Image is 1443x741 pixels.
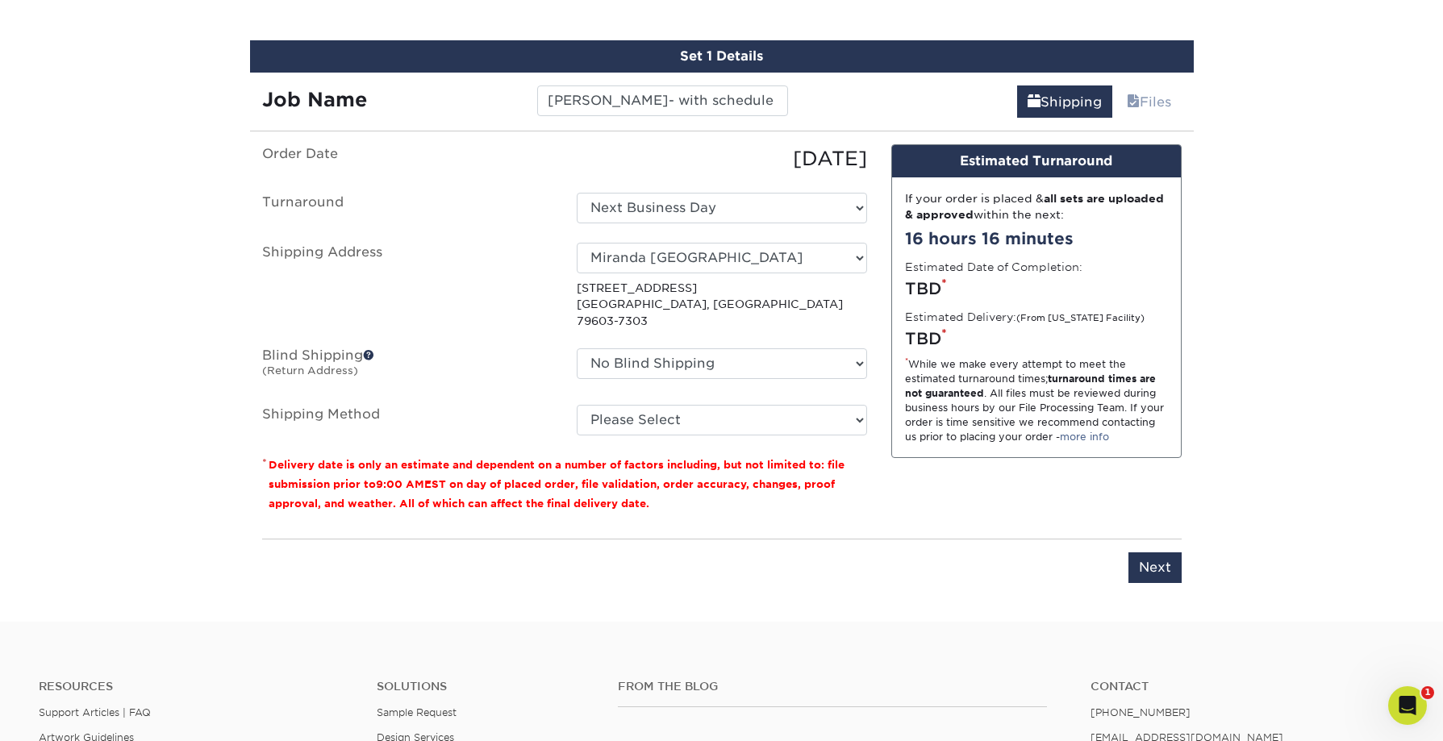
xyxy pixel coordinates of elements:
[1116,85,1182,118] a: Files
[250,193,565,223] label: Turnaround
[250,144,565,173] label: Order Date
[4,692,137,735] iframe: Google Customer Reviews
[376,478,424,490] span: 9:00 AM
[905,327,1168,351] div: TBD
[250,405,565,435] label: Shipping Method
[269,459,845,510] small: Delivery date is only an estimate and dependent on a number of factors including, but not limited...
[377,680,594,693] h4: Solutions
[262,364,358,377] small: (Return Address)
[905,277,1168,301] div: TBD
[1127,94,1140,110] span: files
[250,243,565,329] label: Shipping Address
[262,88,367,111] strong: Job Name
[892,145,1181,177] div: Estimated Turnaround
[618,680,1047,693] h4: From the Blog
[537,85,788,116] input: Enter a job name
[1028,94,1041,110] span: shipping
[250,40,1194,73] div: Set 1 Details
[250,348,565,385] label: Blind Shipping
[905,309,1145,325] label: Estimated Delivery:
[1388,686,1427,725] iframe: Intercom live chat
[1016,313,1145,323] small: (From [US_STATE] Facility)
[905,259,1082,275] label: Estimated Date of Completion:
[1060,431,1109,443] a: more info
[1091,680,1404,693] a: Contact
[565,144,879,173] div: [DATE]
[905,190,1168,223] div: If your order is placed & within the next:
[905,373,1156,399] strong: turnaround times are not guaranteed
[1128,552,1182,583] input: Next
[577,280,867,329] p: [STREET_ADDRESS] [GEOGRAPHIC_DATA], [GEOGRAPHIC_DATA] 79603-7303
[39,680,352,693] h4: Resources
[905,357,1168,444] div: While we make every attempt to meet the estimated turnaround times; . All files must be reviewed ...
[905,227,1168,251] div: 16 hours 16 minutes
[1017,85,1112,118] a: Shipping
[377,706,457,718] a: Sample Request
[1091,706,1191,718] a: [PHONE_NUMBER]
[1421,686,1434,699] span: 1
